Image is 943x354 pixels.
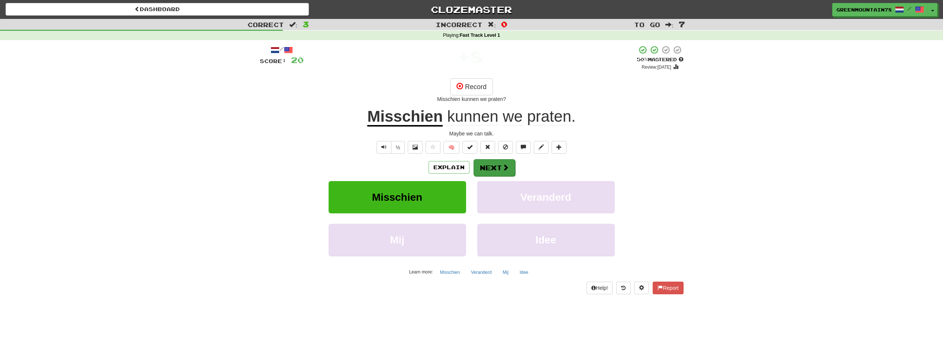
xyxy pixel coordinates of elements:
button: Reset to 0% Mastered (alt+r) [480,141,495,154]
span: Mij [390,234,404,246]
span: Score: [260,58,287,64]
button: Discuss sentence (alt+u) [516,141,531,154]
div: Text-to-speech controls [375,141,405,154]
button: Mij [499,267,513,278]
button: Favorite sentence (alt+f) [426,141,440,154]
span: To go [634,21,660,28]
span: 7 [679,20,685,29]
span: Idee [535,234,556,246]
button: Report [653,282,683,294]
span: : [488,22,496,28]
button: Veranderd [467,267,495,278]
span: Veranderd [520,191,571,203]
button: Round history (alt+y) [616,282,630,294]
button: Idee [516,267,532,278]
button: 🧠 [443,141,459,154]
u: Misschien [367,108,443,127]
a: Clozemaster [320,3,623,16]
span: Incorrect [436,21,482,28]
span: kunnen [447,108,498,125]
span: 50 % [637,56,648,62]
small: Learn more: [409,269,433,275]
a: GreenMountain7803 / [832,3,928,16]
button: Explain [429,161,469,174]
button: ½ [391,141,405,154]
span: 0 [501,20,507,29]
strong: Fast Track Level 1 [460,33,500,38]
span: . [443,108,575,125]
button: Idee [477,224,615,256]
span: praten [527,108,571,125]
button: Set this sentence to 100% Mastered (alt+m) [462,141,477,154]
button: Mij [329,224,466,256]
button: Play sentence audio (ctl+space) [377,141,391,154]
button: Misschien [436,267,464,278]
button: Misschien [329,181,466,213]
span: 8 [470,47,483,66]
span: Misschien [372,191,422,203]
span: + [457,45,470,68]
span: / [908,6,911,11]
button: Show image (alt+x) [408,141,423,154]
button: Next [474,159,515,176]
span: 3 [303,20,309,29]
span: GreenMountain7803 [836,6,891,13]
div: Mastered [637,56,684,63]
span: we [503,108,523,125]
div: Maybe we can talk. [260,130,684,137]
button: Add to collection (alt+a) [552,141,566,154]
span: 20 [291,55,304,65]
span: Correct [248,21,284,28]
small: Review: [DATE] [642,65,671,70]
button: Record [450,78,493,95]
button: Ignore sentence (alt+i) [498,141,513,154]
button: Help! [587,282,613,294]
button: Edit sentence (alt+d) [534,141,549,154]
span: : [289,22,297,28]
button: Veranderd [477,181,615,213]
span: : [665,22,674,28]
a: Dashboard [6,3,309,16]
div: Misschien kunnen we praten? [260,95,684,103]
div: / [260,45,304,55]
